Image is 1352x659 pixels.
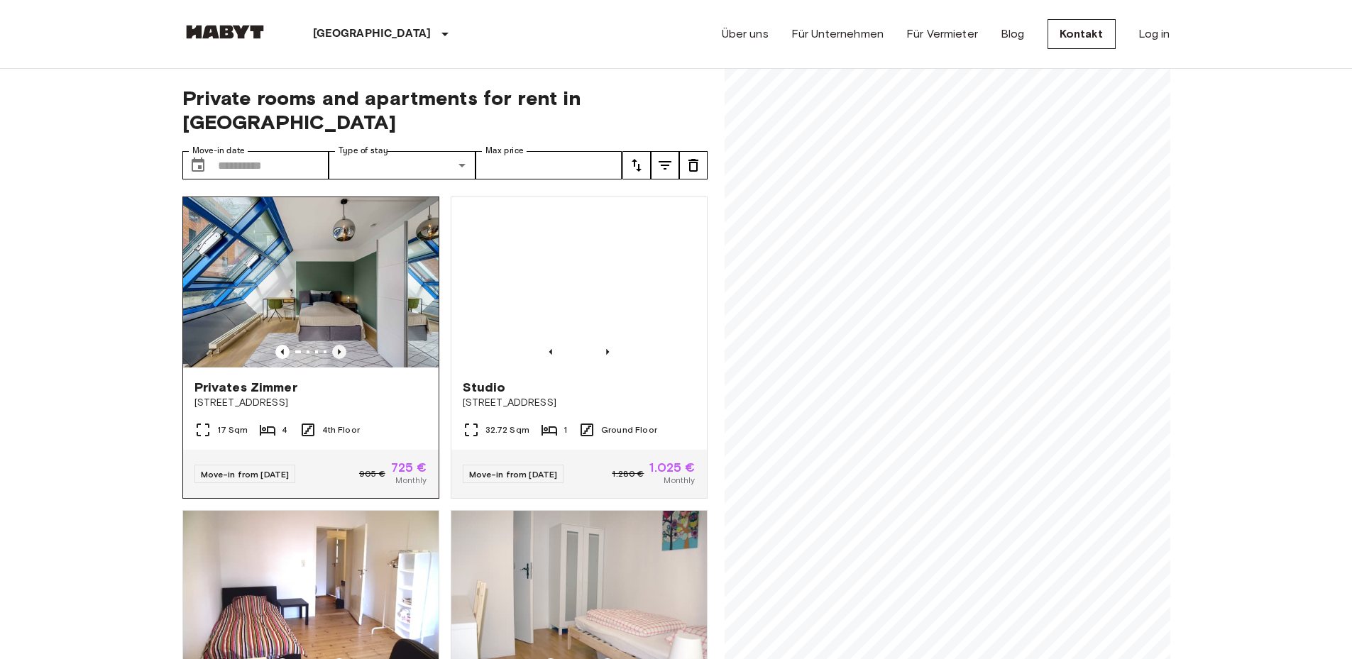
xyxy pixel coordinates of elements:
span: Studio [463,379,506,396]
button: tune [651,151,679,179]
button: Previous image [600,345,615,359]
button: Previous image [275,345,290,359]
span: 17 Sqm [217,423,248,436]
button: Choose date [184,151,212,179]
span: Ground Floor [601,423,657,436]
a: Marketing picture of unit DE-01-481-006-01Previous imagePrevious imageStudio[STREET_ADDRESS]32.72... [451,196,708,499]
span: 905 € [359,467,385,480]
span: 4 [282,423,287,436]
span: Monthly [664,474,695,487]
button: tune [679,151,708,179]
span: Monthly [395,474,427,487]
span: 4th Floor [322,423,360,436]
label: Type of stay [339,145,388,157]
a: Blog [1001,26,1025,43]
span: 32.72 Sqm [485,423,529,436]
a: Log in [1138,26,1170,43]
span: 1.025 € [649,461,695,474]
a: Kontakt [1048,19,1116,49]
a: Für Vermieter [906,26,978,43]
button: tune [622,151,651,179]
span: Private rooms and apartments for rent in [GEOGRAPHIC_DATA] [182,86,708,134]
button: Previous image [544,345,558,359]
img: Habyt [182,25,268,39]
label: Max price [485,145,524,157]
a: Marketing picture of unit DE-01-010-002-01HFPrevious imagePrevious imagePrivates Zimmer[STREET_AD... [182,196,439,499]
span: 1.280 € [612,467,644,480]
span: [STREET_ADDRESS] [194,396,427,410]
button: Previous image [332,345,346,359]
label: Move-in date [192,145,245,157]
span: 1 [564,423,567,436]
a: Für Unternehmen [791,26,884,43]
span: Move-in from [DATE] [469,469,558,480]
span: Move-in from [DATE] [201,469,290,480]
a: Über uns [722,26,769,43]
span: Privates Zimmer [194,379,297,396]
img: Marketing picture of unit DE-01-010-002-01HF [183,197,439,367]
span: [STREET_ADDRESS] [463,396,696,410]
span: 725 € [391,461,427,474]
img: Marketing picture of unit DE-01-481-006-01 [451,197,707,367]
p: [GEOGRAPHIC_DATA] [313,26,432,43]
